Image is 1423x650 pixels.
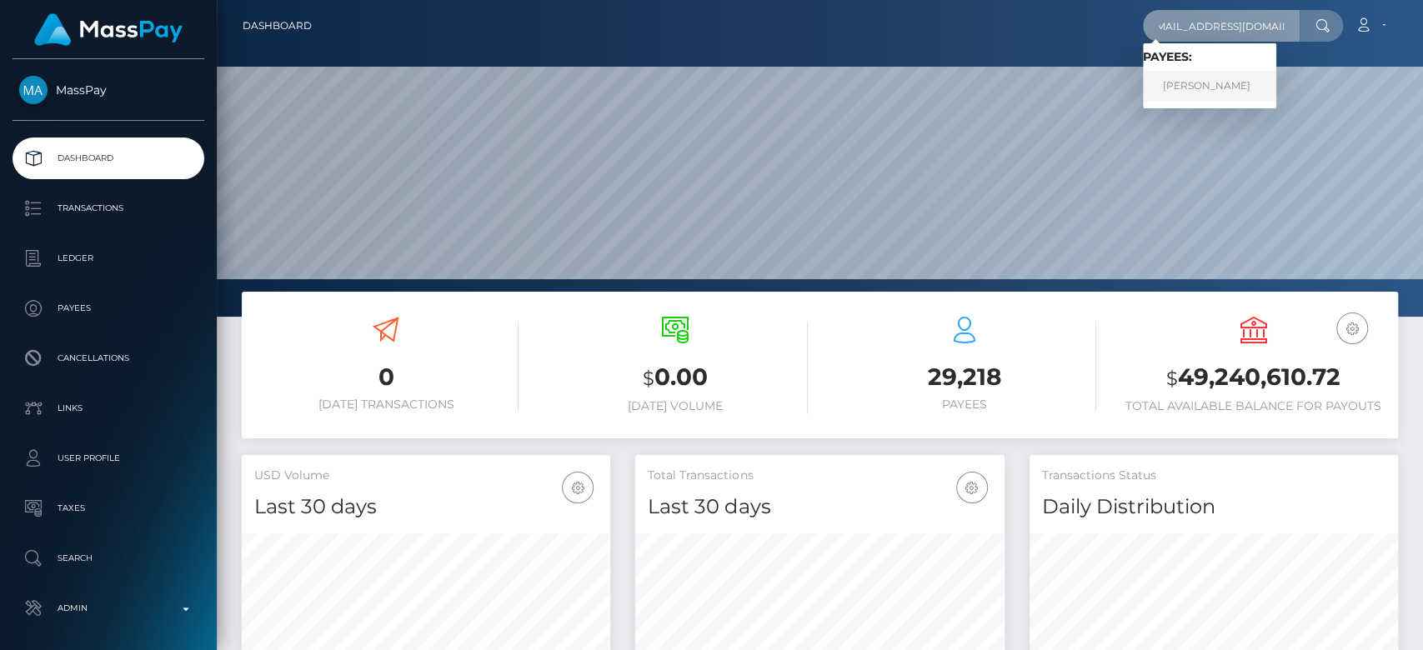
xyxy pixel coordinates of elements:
[13,337,204,379] a: Cancellations
[19,396,198,421] p: Links
[13,237,204,279] a: Ledger
[34,13,183,46] img: MassPay Logo
[254,467,598,484] h5: USD Volume
[544,399,808,413] h6: [DATE] Volume
[1143,10,1300,42] input: Search...
[19,596,198,621] p: Admin
[19,146,198,171] p: Dashboard
[1166,367,1178,390] small: $
[19,76,48,104] img: MassPay
[243,8,312,43] a: Dashboard
[13,587,204,629] a: Admin
[13,287,204,329] a: Payees
[254,492,598,522] h4: Last 30 days
[1121,361,1385,395] h3: 49,240,610.72
[254,397,519,412] h6: [DATE] Transactions
[13,437,204,479] a: User Profile
[1042,467,1385,484] h5: Transactions Status
[13,387,204,429] a: Links
[19,546,198,571] p: Search
[1143,50,1276,64] h6: Payees:
[643,367,654,390] small: $
[13,82,204,97] span: MassPay
[833,361,1097,393] h3: 29,218
[19,196,198,221] p: Transactions
[544,361,808,395] h3: 0.00
[19,446,198,471] p: User Profile
[254,361,519,393] h3: 0
[13,137,204,179] a: Dashboard
[648,492,991,522] h4: Last 30 days
[1143,71,1276,102] a: [PERSON_NAME]
[19,346,198,371] p: Cancellations
[19,296,198,321] p: Payees
[13,187,204,229] a: Transactions
[13,537,204,579] a: Search
[833,397,1097,412] h6: Payees
[648,467,991,484] h5: Total Transactions
[13,487,204,529] a: Taxes
[19,246,198,271] p: Ledger
[19,496,198,521] p: Taxes
[1121,399,1385,413] h6: Total Available Balance for Payouts
[1042,492,1385,522] h4: Daily Distribution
